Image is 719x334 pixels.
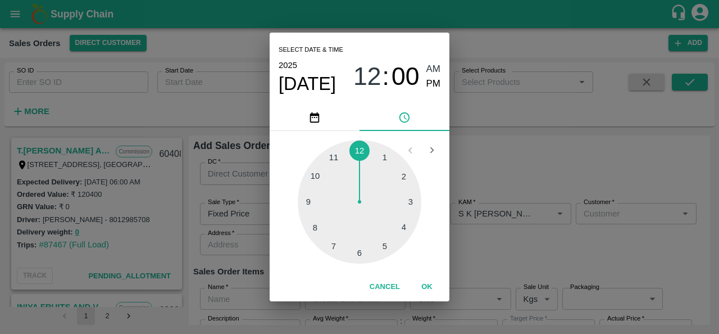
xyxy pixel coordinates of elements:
button: 00 [392,62,420,92]
span: : [383,62,389,92]
span: 12 [353,62,381,91]
button: PM [426,76,441,92]
button: AM [426,62,441,77]
button: pick time [359,104,449,131]
span: Select date & time [279,42,343,58]
span: 00 [392,62,420,91]
button: OK [409,277,445,297]
button: 12 [353,62,381,92]
button: [DATE] [279,73,336,95]
button: 2025 [279,58,297,73]
button: pick date [270,104,359,131]
button: Open next view [421,139,443,161]
button: Cancel [365,277,404,297]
